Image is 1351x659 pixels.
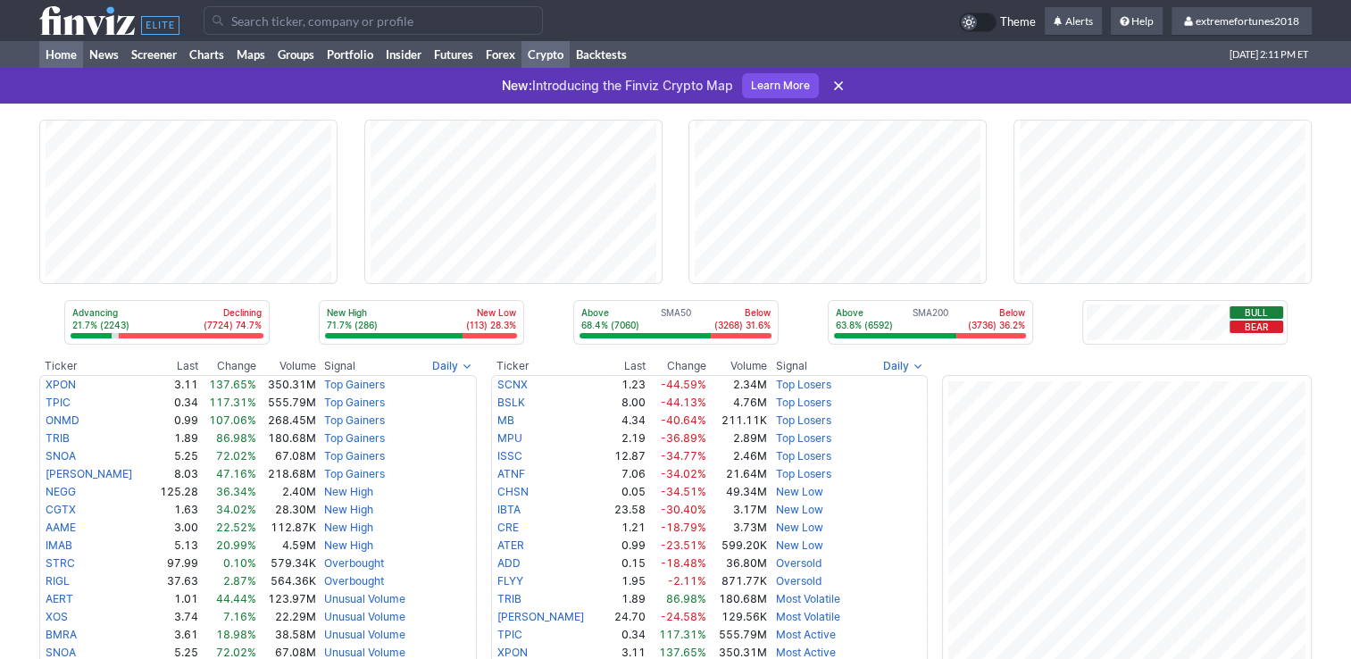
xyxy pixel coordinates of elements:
a: Insider [379,41,428,68]
td: 67.08M [257,447,317,465]
td: 97.99 [151,555,199,572]
button: Signals interval [879,357,928,375]
td: 8.00 [605,394,646,412]
td: 21.64M [707,465,769,483]
a: Alerts [1045,7,1102,36]
input: Search [204,6,543,35]
td: 8.03 [151,465,199,483]
a: SCNX [497,378,528,391]
a: Top Gainers [324,431,385,445]
a: Screener [125,41,183,68]
a: AERT [46,592,73,605]
td: 350.31M [257,375,317,394]
a: Unusual Volume [324,592,405,605]
p: (3736) 36.2% [968,319,1025,331]
td: 12.87 [605,447,646,465]
span: -24.58% [661,610,706,623]
span: extremefortunes2018 [1196,14,1299,28]
a: Crypto [521,41,570,68]
span: 86.98% [216,431,256,445]
a: CRE [497,521,519,534]
a: Theme [959,13,1036,32]
td: 180.68M [257,430,317,447]
td: 564.36K [257,572,317,590]
th: Ticker [39,357,151,375]
span: -30.40% [661,503,706,516]
a: Top Gainers [324,413,385,427]
span: 0.10% [223,556,256,570]
a: Unusual Volume [324,646,405,659]
a: Top Gainers [324,449,385,463]
p: Below [714,306,771,319]
span: -34.02% [661,467,706,480]
a: Top Gainers [324,378,385,391]
span: 107.06% [209,413,256,427]
span: -18.48% [661,556,706,570]
td: 3.61 [151,626,199,644]
a: STRC [46,556,75,570]
a: [PERSON_NAME] [46,467,132,480]
a: TRIB [497,592,521,605]
td: 1.21 [605,519,646,537]
a: New Low [776,521,823,534]
th: Volume [257,357,317,375]
td: 1.89 [151,430,199,447]
a: TRIB [46,431,70,445]
a: NEGG [46,485,76,498]
td: 211.11K [707,412,769,430]
span: -36.89% [661,431,706,445]
span: 36.34% [216,485,256,498]
a: CHSN [497,485,529,498]
span: -2.11% [668,574,706,588]
p: 68.4% (7060) [581,319,639,331]
span: 2.87% [223,574,256,588]
a: ADD [497,556,521,570]
a: [PERSON_NAME] [497,610,584,623]
a: SNOA [46,449,76,463]
a: ISSC [497,449,522,463]
td: 36.80M [707,555,769,572]
td: 1.63 [151,501,199,519]
span: -44.59% [661,378,706,391]
th: Last [151,357,199,375]
p: Advancing [72,306,129,319]
button: Bull [1230,306,1283,319]
p: Declining [204,306,262,319]
td: 3.00 [151,519,199,537]
a: BSLK [497,396,525,409]
th: Ticker [491,357,606,375]
a: MB [497,413,514,427]
td: 2.19 [605,430,646,447]
td: 2.46M [707,447,769,465]
span: New: [502,78,532,93]
a: Home [39,41,83,68]
a: IMAB [46,538,72,552]
td: 2.34M [707,375,769,394]
p: New Low [466,306,516,319]
p: Introducing the Finviz Crypto Map [502,77,733,95]
a: Most Volatile [776,610,840,623]
span: -34.77% [661,449,706,463]
td: 123.97M [257,590,317,608]
span: 20.99% [216,538,256,552]
span: 117.31% [659,628,706,641]
a: Top Losers [776,396,831,409]
th: Volume [707,357,769,375]
span: 22.52% [216,521,256,534]
span: -44.13% [661,396,706,409]
td: 28.30M [257,501,317,519]
a: Top Losers [776,413,831,427]
button: Bear [1230,321,1283,333]
a: ATNF [497,467,525,480]
a: SNOA [46,646,76,659]
a: Help [1111,7,1163,36]
a: Top Losers [776,467,831,480]
a: Most Active [776,628,836,641]
a: New Low [776,538,823,552]
button: Signals interval [428,357,477,375]
a: Top Losers [776,431,831,445]
td: 599.20K [707,537,769,555]
td: 0.34 [151,394,199,412]
span: 44.44% [216,592,256,605]
a: BMRA [46,628,77,641]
